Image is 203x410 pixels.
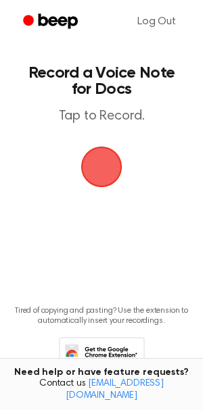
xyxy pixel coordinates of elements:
a: Log Out [124,5,189,38]
span: Contact us [8,378,195,402]
a: [EMAIL_ADDRESS][DOMAIN_NAME] [66,379,164,401]
h1: Record a Voice Note for Docs [24,65,179,97]
a: Beep [14,9,90,35]
button: Beep Logo [81,147,122,187]
p: Tap to Record. [24,108,179,125]
p: Tired of copying and pasting? Use the extension to automatically insert your recordings. [11,306,192,326]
